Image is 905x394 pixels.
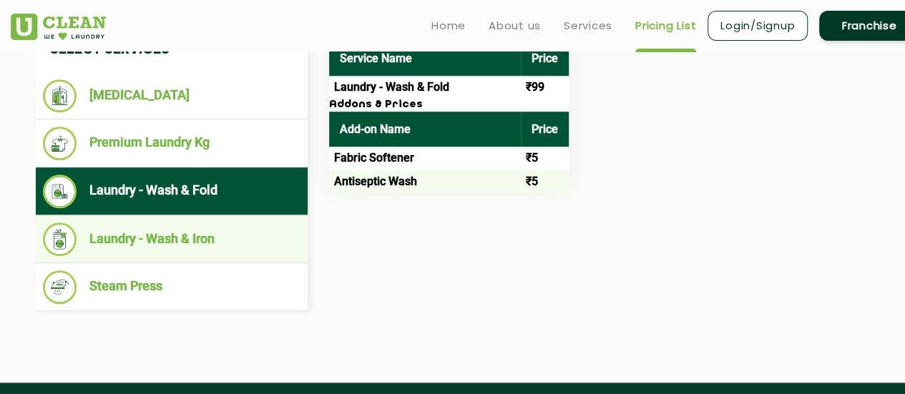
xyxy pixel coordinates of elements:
[43,222,300,256] li: Laundry - Wash & Iron
[11,14,106,40] img: UClean Laundry and Dry Cleaning
[329,112,521,147] th: Add-on Name
[329,99,569,112] h3: Addons & Prices
[521,41,569,76] th: Price
[43,127,77,160] img: Premium Laundry Kg
[521,147,569,169] td: ₹5
[564,17,612,34] a: Services
[43,222,77,256] img: Laundry - Wash & Iron
[521,169,569,192] td: ₹5
[521,76,569,99] td: ₹99
[43,79,77,112] img: Dry Cleaning
[43,174,77,208] img: Laundry - Wash & Fold
[635,17,696,34] a: Pricing List
[43,127,300,160] li: Premium Laundry Kg
[489,17,541,34] a: About us
[708,11,808,41] a: Login/Signup
[43,174,300,208] li: Laundry - Wash & Fold
[329,169,521,192] td: Antiseptic Wash
[329,147,521,169] td: Fabric Softener
[43,270,300,304] li: Steam Press
[431,17,466,34] a: Home
[43,270,77,304] img: Steam Press
[329,76,521,99] td: Laundry - Wash & Fold
[43,79,300,112] li: [MEDICAL_DATA]
[521,112,569,147] th: Price
[329,41,521,76] th: Service Name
